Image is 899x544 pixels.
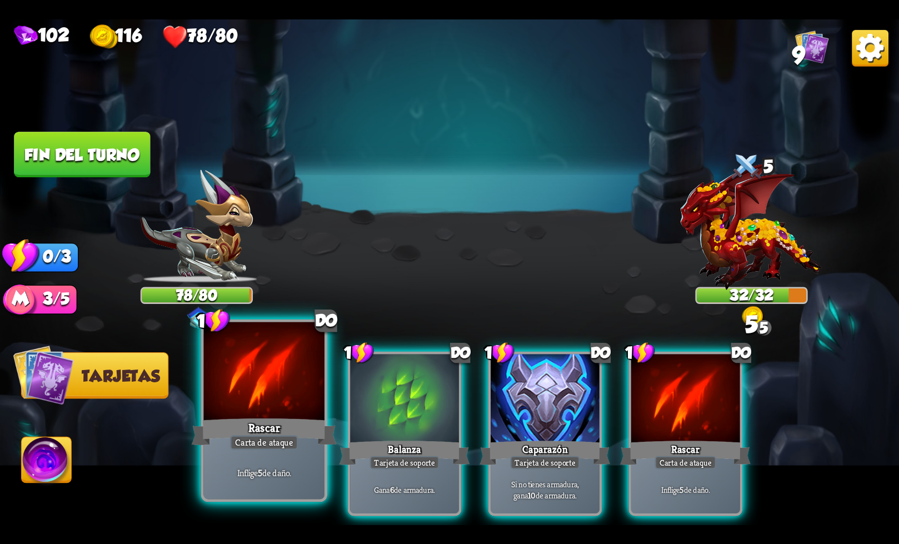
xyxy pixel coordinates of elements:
font: gana [513,490,528,500]
font: Si no tienes armadura, [511,479,579,490]
font: do [731,345,751,361]
img: Ability_Icon.png [22,437,72,488]
font: Inflige [237,467,258,478]
img: Treasure_Dragon.png [681,162,822,290]
font: 9 [792,42,805,69]
div: Salud [162,24,237,49]
font: 6 [390,484,394,495]
font: Fin del turno [24,146,139,164]
font: 0/3 [43,247,71,266]
img: gold.png [90,24,116,49]
font: de daño. [684,484,710,495]
img: Stamina_Icon.png [2,238,40,275]
font: Balanza [388,442,421,456]
img: Cards_Icon.png [13,344,74,405]
font: 10 [528,490,536,500]
img: ChevalierSigil.png [187,307,209,328]
img: health.png [162,24,188,49]
img: gem.png [14,26,38,48]
font: 78/80 [187,25,237,46]
font: do [315,311,337,330]
font: Carta de ataque [235,436,293,448]
img: ManaPoints.png [3,284,38,319]
div: Oro [90,24,141,49]
font: 116 [115,25,141,46]
img: gold.png [97,28,119,51]
font: 5 [760,318,768,337]
font: Tarjeta de soporte [374,457,434,467]
font: Carta de ataque [660,457,712,467]
font: Gana [374,484,389,495]
font: Rascar [671,442,700,456]
img: OptionsButton.png [852,29,888,66]
font: do [451,345,470,361]
font: 5 [680,484,683,495]
font: 1 [485,344,492,362]
img: gold.png [742,306,764,328]
font: do [591,345,610,361]
div: 5 [745,311,758,338]
font: 102 [38,25,69,46]
font: Rascar [248,420,280,435]
img: Cards_Icon.png [795,29,829,63]
button: Tarjetas [21,352,168,398]
font: Tarjeta de soporte [515,457,575,467]
font: 1 [625,344,633,362]
font: 1 [197,311,205,331]
font: de armadura. [394,484,435,495]
font: Caparazón [522,442,567,456]
font: 5 [258,467,262,478]
img: Chevalier_Dragon.png [141,169,253,283]
div: Gemas [14,25,69,48]
font: 78/80 [176,286,218,304]
button: Fin del turno [14,132,150,177]
div: Ver todas las cartas de tu mazo [795,29,829,66]
font: 5 [763,156,773,176]
font: 1 [344,344,352,362]
font: 32/32 [730,286,773,304]
font: de armadura. [536,490,577,500]
font: Tarjetas [82,367,161,385]
font: 3/5 [43,289,69,308]
font: Inflige [661,484,680,495]
font: de daño. [262,467,291,478]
